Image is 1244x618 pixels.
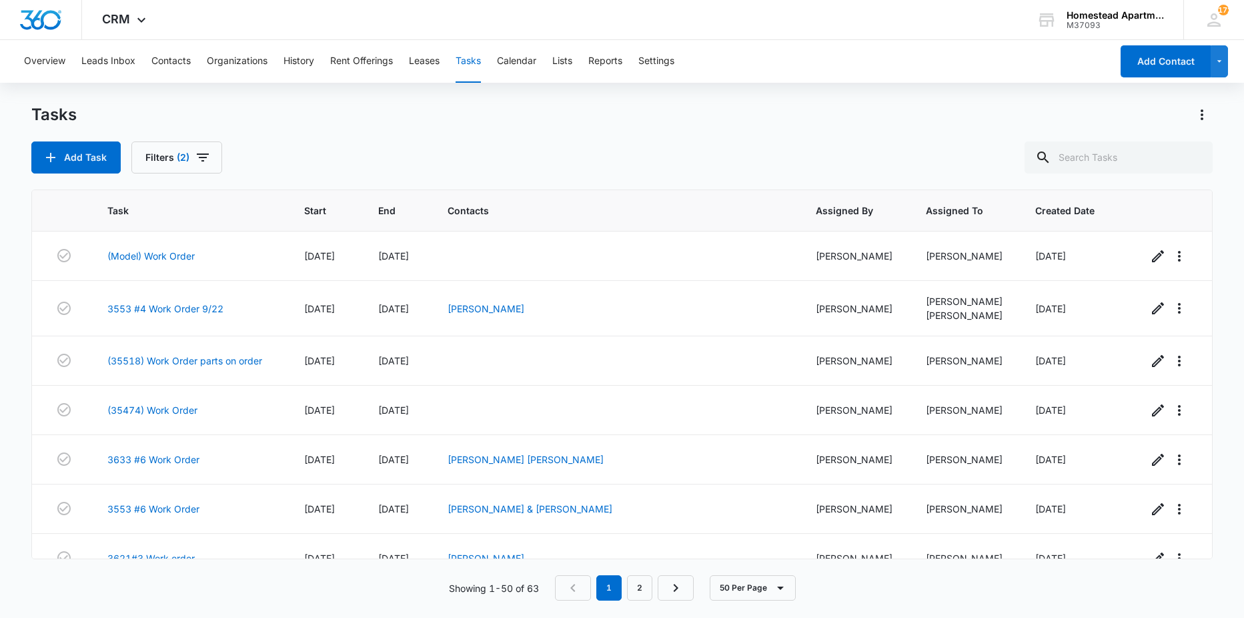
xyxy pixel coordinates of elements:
div: account id [1067,21,1164,30]
h1: Tasks [31,105,77,125]
div: [PERSON_NAME] [816,452,894,467]
a: (35518) Work Order parts on order [107,354,262,368]
input: Search Tasks [1025,141,1213,174]
span: CRM [102,12,130,26]
span: [DATE] [1035,303,1066,314]
span: [DATE] [378,454,409,465]
span: [DATE] [1035,503,1066,515]
button: Overview [24,40,65,83]
p: Showing 1-50 of 63 [449,581,539,595]
button: Filters(2) [131,141,222,174]
span: [DATE] [1035,250,1066,262]
a: [PERSON_NAME] [PERSON_NAME] [448,454,604,465]
span: [DATE] [304,503,335,515]
span: Start [304,204,327,218]
span: [DATE] [378,404,409,416]
button: Leads Inbox [81,40,135,83]
button: Leases [409,40,440,83]
a: Next Page [658,575,694,601]
em: 1 [596,575,622,601]
div: [PERSON_NAME] [816,249,894,263]
span: Assigned By [816,204,874,218]
span: (2) [177,153,189,162]
div: [PERSON_NAME] [816,354,894,368]
a: (Model) Work Order [107,249,195,263]
button: Organizations [207,40,267,83]
span: Contacts [448,204,764,218]
span: [DATE] [1035,553,1066,564]
a: 3633 #6 Work Order [107,452,199,467]
nav: Pagination [555,575,694,601]
span: [DATE] [304,553,335,564]
div: account name [1067,10,1164,21]
button: Actions [1191,104,1213,125]
span: [DATE] [378,303,409,314]
div: [PERSON_NAME] [816,502,894,516]
a: 3621#3 Work order [107,551,195,565]
span: [DATE] [304,454,335,465]
a: Page 2 [627,575,652,601]
span: 172 [1218,5,1229,15]
div: [PERSON_NAME] [926,294,1004,308]
div: [PERSON_NAME] [926,249,1004,263]
a: [PERSON_NAME] [448,553,524,564]
span: [DATE] [378,503,409,515]
span: Created Date [1035,204,1096,218]
div: [PERSON_NAME] [816,551,894,565]
div: [PERSON_NAME] [926,452,1004,467]
a: 3553 #6 Work Order [107,502,199,516]
button: 50 Per Page [710,575,796,601]
div: [PERSON_NAME] [816,302,894,316]
button: Contacts [151,40,191,83]
div: notifications count [1218,5,1229,15]
a: (35474) Work Order [107,403,197,417]
a: 3553 #4 Work Order 9/22 [107,302,223,316]
button: Add Contact [1121,45,1211,77]
div: [PERSON_NAME] [926,403,1004,417]
button: Calendar [497,40,536,83]
button: Lists [552,40,572,83]
button: Rent Offerings [330,40,393,83]
span: Assigned To [926,204,985,218]
span: [DATE] [304,355,335,366]
button: History [283,40,314,83]
div: [PERSON_NAME] [926,308,1004,322]
div: [PERSON_NAME] [926,551,1004,565]
button: Reports [588,40,622,83]
span: [DATE] [304,303,335,314]
div: [PERSON_NAME] [816,403,894,417]
button: Tasks [456,40,481,83]
div: [PERSON_NAME] [926,502,1004,516]
button: Add Task [31,141,121,174]
span: End [378,204,396,218]
a: [PERSON_NAME] & [PERSON_NAME] [448,503,612,515]
span: [DATE] [304,250,335,262]
a: [PERSON_NAME] [448,303,524,314]
span: [DATE] [1035,404,1066,416]
span: [DATE] [378,355,409,366]
span: Task [107,204,253,218]
span: [DATE] [1035,355,1066,366]
span: [DATE] [378,553,409,564]
span: [DATE] [1035,454,1066,465]
span: [DATE] [378,250,409,262]
span: [DATE] [304,404,335,416]
div: [PERSON_NAME] [926,354,1004,368]
button: Settings [638,40,674,83]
